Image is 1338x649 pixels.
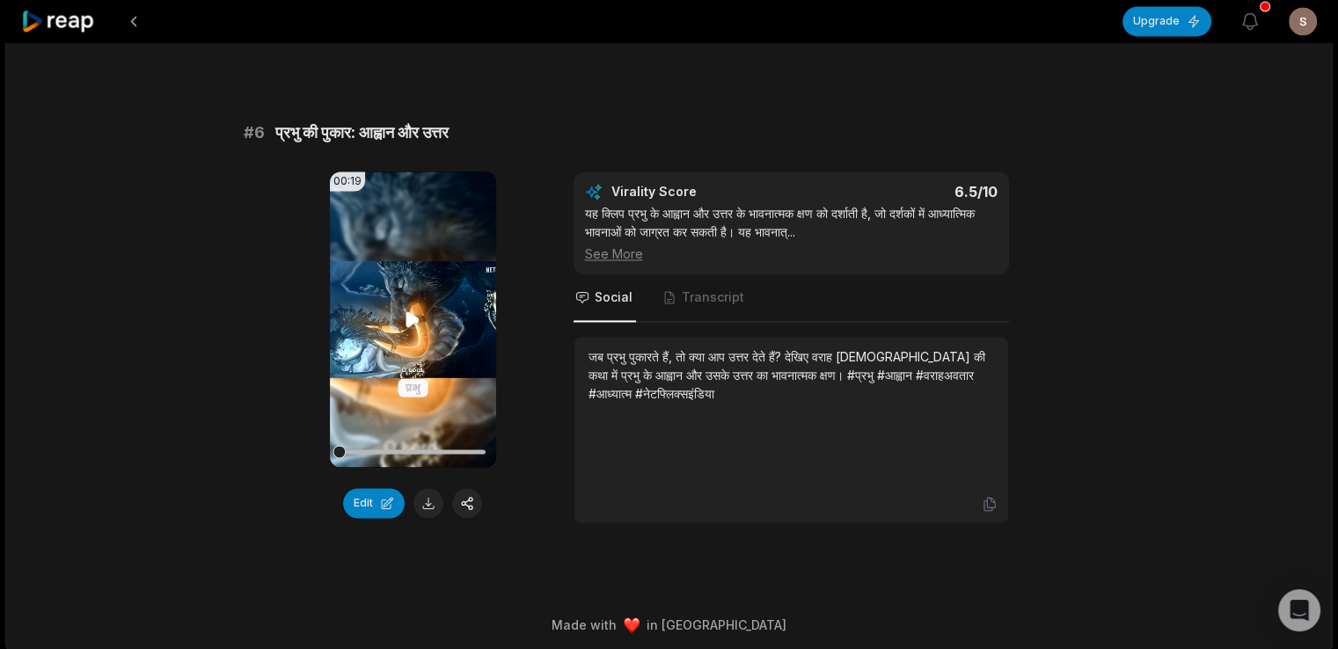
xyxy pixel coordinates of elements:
[1122,6,1211,36] button: Upgrade
[330,171,496,467] video: Your browser does not support mp4 format.
[22,616,1316,634] div: Made with in [GEOGRAPHIC_DATA]
[611,183,801,201] div: Virality Score
[595,288,632,306] span: Social
[585,204,998,263] div: यह क्लिप प्रभु के आह्वान और उत्तर के भावनात्मक क्षण को दर्शाती है, जो दर्शकों में आध्यात्मिक भावन...
[244,120,265,145] span: # 6
[275,120,449,145] span: प्रभु की पुकार: आह्वान और उत्तर
[574,274,1009,322] nav: Tabs
[624,617,640,633] img: heart emoji
[808,183,998,201] div: 6.5 /10
[585,244,998,263] div: See More
[343,488,405,518] button: Edit
[1278,589,1320,631] div: Open Intercom Messenger
[589,347,994,403] div: जब प्रभु पुकारते हैं, तो क्या आप उत्तर देते हैं? देखिए वराह [DEMOGRAPHIC_DATA] की कथा में प्रभु क...
[682,288,744,306] span: Transcript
